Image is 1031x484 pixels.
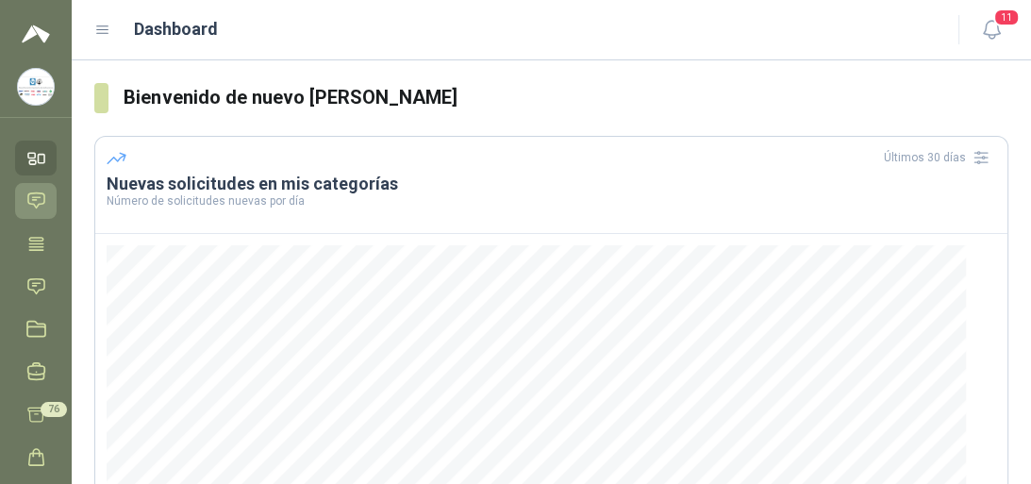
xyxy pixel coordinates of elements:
h1: Dashboard [134,16,218,42]
span: 11 [993,8,1020,26]
span: 76 [41,402,67,417]
div: Últimos 30 días [884,142,996,173]
button: 11 [974,13,1008,47]
h3: Bienvenido de nuevo [PERSON_NAME] [124,83,1008,112]
img: Logo peakr [22,23,50,45]
h3: Nuevas solicitudes en mis categorías [107,173,996,195]
img: Company Logo [18,69,54,105]
p: Número de solicitudes nuevas por día [107,195,996,207]
a: 76 [15,397,57,432]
